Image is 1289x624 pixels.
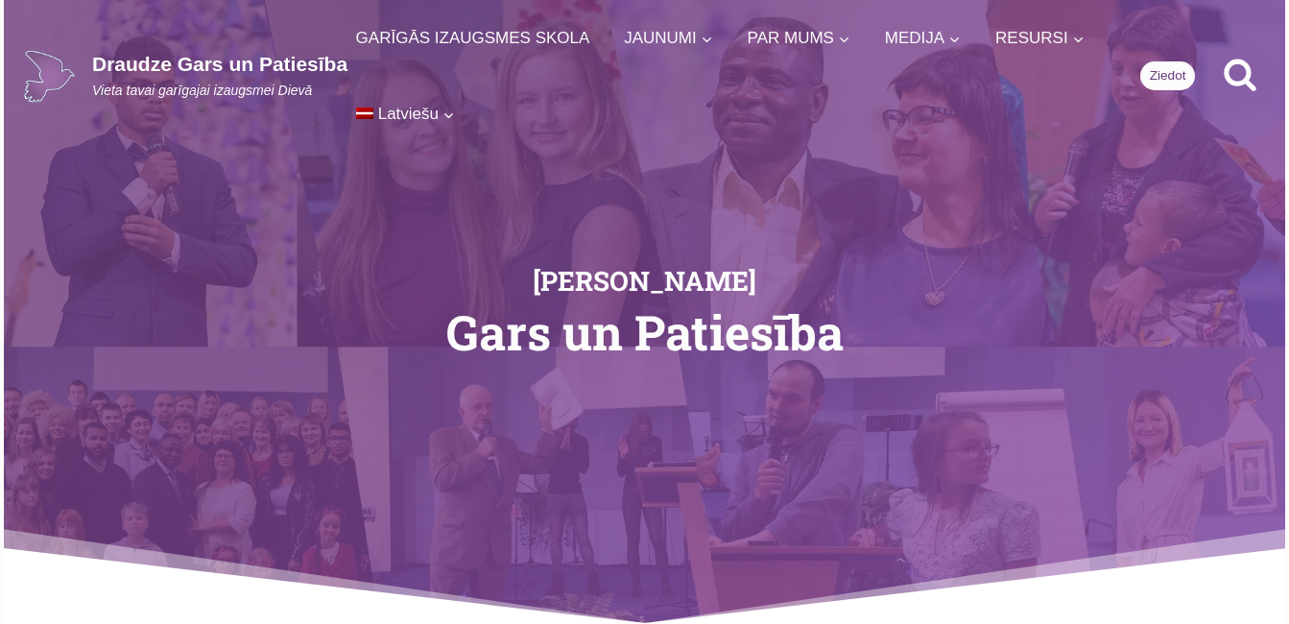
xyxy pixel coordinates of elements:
button: View Search Form [1214,50,1266,102]
p: Draudze Gars un Patiesība [92,52,347,76]
span: MEDIJA [885,25,961,51]
h2: [PERSON_NAME] [236,268,1054,295]
h1: Gars un Patiesība [236,308,1054,356]
img: Draudze Gars un Patiesība [23,50,76,103]
span: PAR MUMS [748,25,850,51]
a: Ziedot [1140,61,1195,90]
a: Latviešu [347,76,463,152]
span: RESURSI [995,25,1085,51]
a: Draudze Gars un PatiesībaVieta tavai garīgajai izaugsmei Dievā [23,50,347,103]
span: JAUNUMI [624,25,713,51]
span: Latviešu [378,105,439,123]
p: Vieta tavai garīgajai izaugsmei Dievā [92,82,347,101]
